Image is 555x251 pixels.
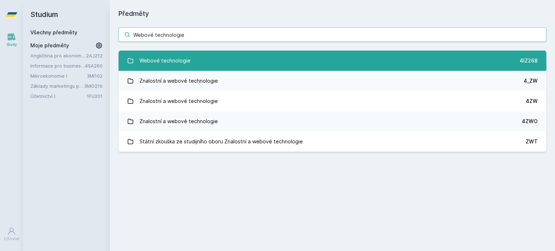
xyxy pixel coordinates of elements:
a: Účetnictví I. [30,92,87,100]
a: 3MG216 [84,83,103,89]
div: ZWT [526,138,538,145]
span: Moje předměty [30,42,69,49]
a: Uživatel [1,223,22,245]
div: 4ZWO [522,118,538,125]
a: Základy marketingu pro informatiky a statistiky [30,82,84,90]
div: Znalostní a webové technologie [139,114,218,129]
div: Znalostní a webové technologie [139,94,218,108]
div: Znalostní a webové technologie [139,74,218,88]
a: 1FU201 [87,93,103,99]
a: Webové technologie 4IZ268 [119,51,546,71]
div: Study [7,42,17,47]
a: Study [1,29,22,51]
h1: Předměty [119,9,546,19]
a: 3MI102 [87,73,103,79]
input: Název nebo ident předmětu… [119,27,546,42]
div: 4ZW [526,98,538,105]
div: 4IZ268 [520,57,538,64]
div: Uživatel [4,236,19,242]
a: Angličtina pro ekonomická studia 2 (B2/C1) [30,52,86,59]
a: Mikroekonomie I [30,72,87,79]
a: 4SA260 [85,63,103,69]
a: Informace pro business (v angličtině) [30,62,85,69]
a: Státní zkouška ze studijního oboru Znalostní a webové technologie ZWT [119,131,546,152]
a: 2AJ212 [86,53,103,59]
div: 4_ZW [524,77,538,85]
div: Státní zkouška ze studijního oboru Znalostní a webové technologie [139,134,303,149]
a: Znalostní a webové technologie 4_ZW [119,71,546,91]
a: Znalostní a webové technologie 4ZWO [119,111,546,131]
a: Všechny předměty [30,29,77,35]
div: Webové technologie [139,53,190,68]
a: Znalostní a webové technologie 4ZW [119,91,546,111]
